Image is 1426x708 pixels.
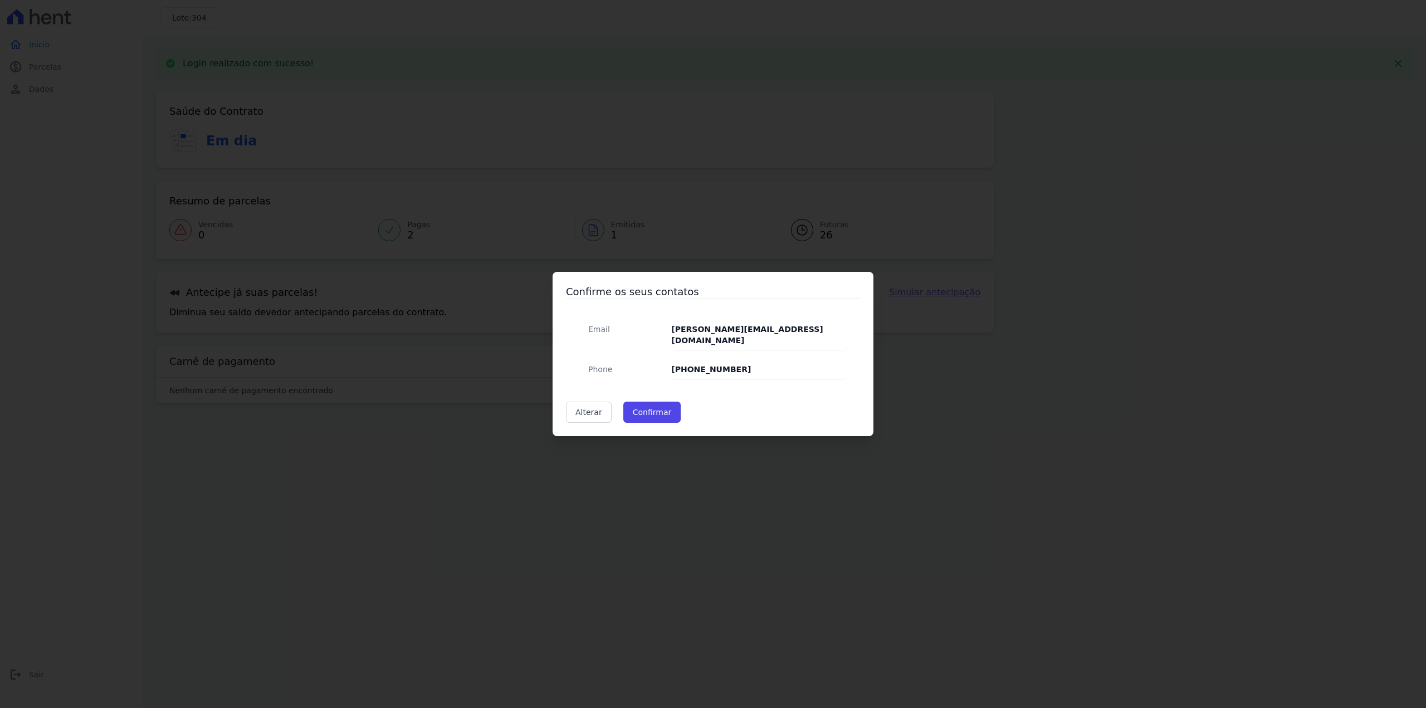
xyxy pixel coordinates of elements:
strong: [PHONE_NUMBER] [671,365,751,374]
button: Confirmar [623,402,681,423]
h3: Confirme os seus contatos [566,285,860,299]
a: Alterar [566,402,612,423]
strong: [PERSON_NAME][EMAIL_ADDRESS][DOMAIN_NAME] [671,325,823,345]
span: translation missing: pt-BR.public.contracts.modal.confirmation.email [588,325,610,334]
span: translation missing: pt-BR.public.contracts.modal.confirmation.phone [588,365,612,374]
